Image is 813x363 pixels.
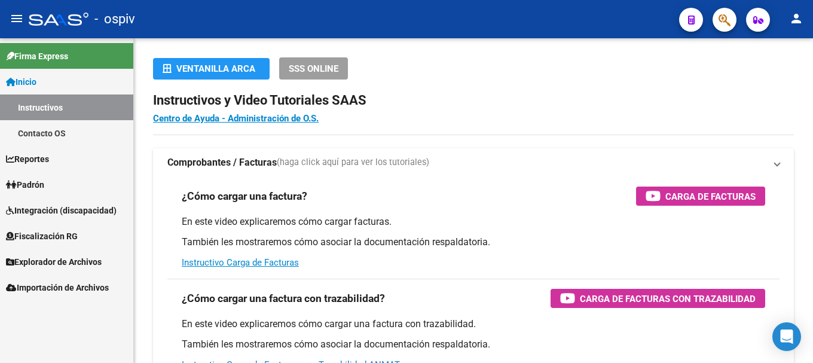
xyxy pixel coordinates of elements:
[6,255,102,269] span: Explorador de Archivos
[10,11,24,26] mat-icon: menu
[279,57,348,80] button: SSS ONLINE
[580,291,756,306] span: Carga de Facturas con Trazabilidad
[167,156,277,169] strong: Comprobantes / Facturas
[182,290,385,307] h3: ¿Cómo cargar una factura con trazabilidad?
[153,58,270,80] button: Ventanilla ARCA
[6,50,68,63] span: Firma Express
[153,113,319,124] a: Centro de Ayuda - Administración de O.S.
[6,75,36,89] span: Inicio
[182,188,307,205] h3: ¿Cómo cargar una factura?
[636,187,765,206] button: Carga de Facturas
[182,318,765,331] p: En este video explicaremos cómo cargar una factura con trazabilidad.
[163,58,260,80] div: Ventanilla ARCA
[182,257,299,268] a: Instructivo Carga de Facturas
[789,11,803,26] mat-icon: person
[6,178,44,191] span: Padrón
[182,338,765,351] p: También les mostraremos cómo asociar la documentación respaldatoria.
[182,215,765,228] p: En este video explicaremos cómo cargar facturas.
[6,230,78,243] span: Fiscalización RG
[551,289,765,308] button: Carga de Facturas con Trazabilidad
[6,281,109,294] span: Importación de Archivos
[6,152,49,166] span: Reportes
[153,148,794,177] mat-expansion-panel-header: Comprobantes / Facturas(haga click aquí para ver los tutoriales)
[772,322,801,351] div: Open Intercom Messenger
[153,89,794,112] h2: Instructivos y Video Tutoriales SAAS
[289,63,338,74] span: SSS ONLINE
[182,236,765,249] p: También les mostraremos cómo asociar la documentación respaldatoria.
[277,156,429,169] span: (haga click aquí para ver los tutoriales)
[665,189,756,204] span: Carga de Facturas
[94,6,135,32] span: - ospiv
[6,204,117,217] span: Integración (discapacidad)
